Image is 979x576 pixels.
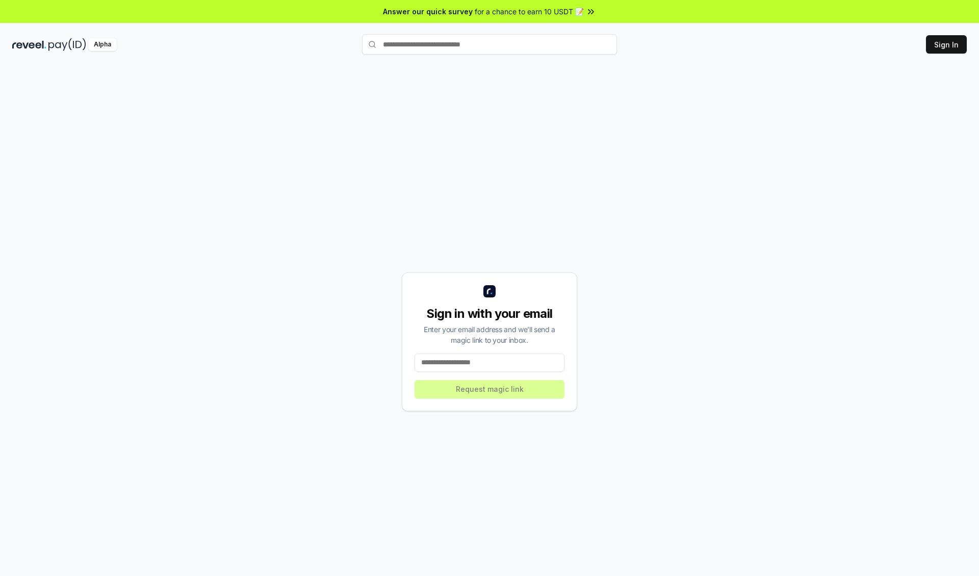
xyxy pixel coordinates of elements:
img: pay_id [48,38,86,51]
span: for a chance to earn 10 USDT 📝 [475,6,584,17]
img: reveel_dark [12,38,46,51]
div: Alpha [88,38,117,51]
button: Sign In [926,35,967,54]
span: Answer our quick survey [383,6,473,17]
div: Sign in with your email [415,306,564,322]
div: Enter your email address and we’ll send a magic link to your inbox. [415,324,564,345]
img: logo_small [483,285,496,297]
